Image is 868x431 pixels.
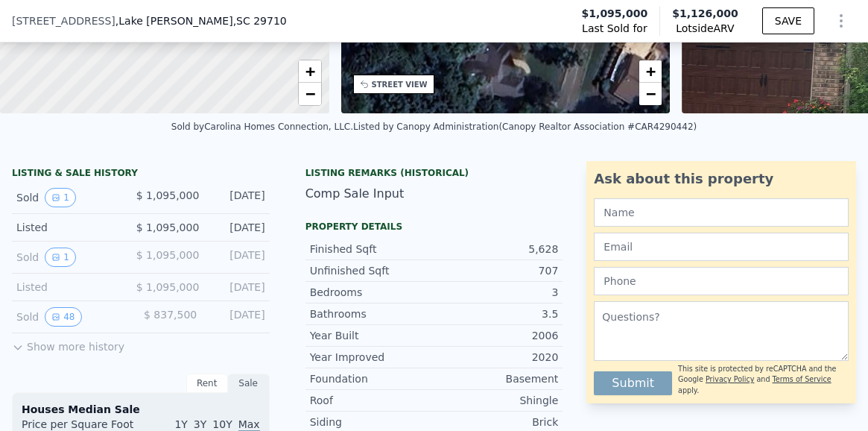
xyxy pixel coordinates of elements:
[826,6,856,36] button: Show Options
[434,242,558,257] div: 5,628
[305,84,314,103] span: −
[45,307,81,327] button: View historical data
[372,79,428,90] div: STREET VIEW
[305,221,563,233] div: Property details
[305,167,563,179] div: Listing Remarks (Historical)
[639,60,662,83] a: Zoom in
[45,248,76,267] button: View historical data
[211,220,264,235] div: [DATE]
[305,62,314,81] span: +
[434,263,558,278] div: 707
[594,233,849,261] input: Email
[582,21,647,36] span: Last Sold for
[434,350,558,365] div: 2020
[646,62,656,81] span: +
[310,242,434,257] div: Finished Sqft
[594,169,849,189] div: Ask about this property
[233,15,287,27] span: , SC 29710
[174,418,187,430] span: 1Y
[434,285,558,300] div: 3
[310,306,434,321] div: Bathrooms
[672,7,738,19] span: $1,126,000
[212,418,232,430] span: 10Y
[209,307,264,327] div: [DATE]
[211,188,264,207] div: [DATE]
[16,280,124,295] div: Listed
[211,280,264,295] div: [DATE]
[434,393,558,408] div: Shingle
[310,350,434,365] div: Year Improved
[136,189,200,201] span: $ 1,095,000
[12,167,270,182] div: LISTING & SALE HISTORY
[762,7,814,34] button: SAVE
[136,221,200,233] span: $ 1,095,000
[310,285,434,300] div: Bedrooms
[299,60,321,83] a: Zoom in
[171,122,353,132] div: Sold by Carolina Homes Connection, LLC .
[12,333,124,354] button: Show more history
[194,418,206,430] span: 3Y
[228,374,270,393] div: Sale
[45,188,76,207] button: View historical data
[310,328,434,343] div: Year Built
[310,393,434,408] div: Roof
[594,198,849,227] input: Name
[706,375,754,383] a: Privacy Policy
[186,374,228,393] div: Rent
[16,307,129,327] div: Sold
[678,364,849,396] div: This site is protected by reCAPTCHA and the Google and apply.
[646,84,656,103] span: −
[594,371,672,395] button: Submit
[672,21,738,36] span: Lotside ARV
[310,371,434,386] div: Foundation
[136,249,200,261] span: $ 1,095,000
[594,267,849,295] input: Phone
[115,13,287,28] span: , Lake [PERSON_NAME]
[310,415,434,430] div: Siding
[16,188,124,207] div: Sold
[353,122,697,132] div: Listed by Canopy Administration (Canopy Realtor Association #CAR4290442)
[434,328,558,343] div: 2006
[299,83,321,105] a: Zoom out
[582,6,648,21] span: $1,095,000
[434,371,558,386] div: Basement
[136,281,200,293] span: $ 1,095,000
[22,402,260,417] div: Houses Median Sale
[639,83,662,105] a: Zoom out
[211,248,264,267] div: [DATE]
[434,415,558,430] div: Brick
[144,309,197,321] span: $ 837,500
[773,375,831,383] a: Terms of Service
[12,13,115,28] span: [STREET_ADDRESS]
[305,185,563,203] div: Comp Sale Input
[434,306,558,321] div: 3.5
[16,248,124,267] div: Sold
[16,220,124,235] div: Listed
[310,263,434,278] div: Unfinished Sqft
